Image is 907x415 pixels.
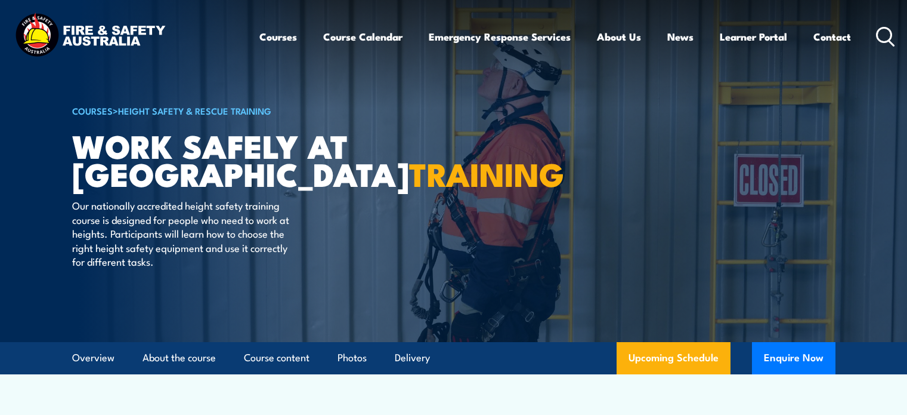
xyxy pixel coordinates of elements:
a: Delivery [395,342,430,374]
a: Photos [338,342,367,374]
a: Height Safety & Rescue Training [118,104,271,117]
a: Overview [72,342,114,374]
p: Our nationally accredited height safety training course is designed for people who need to work a... [72,198,290,268]
a: News [667,21,694,53]
button: Enquire Now [752,342,835,374]
a: Emergency Response Services [429,21,571,53]
a: Learner Portal [720,21,787,53]
a: Courses [259,21,297,53]
a: About Us [597,21,641,53]
a: Course Calendar [323,21,403,53]
a: Course content [244,342,309,374]
h1: Work Safely at [GEOGRAPHIC_DATA] [72,131,367,187]
strong: TRAINING [409,148,564,198]
a: Upcoming Schedule [617,342,730,374]
a: COURSES [72,104,113,117]
a: Contact [813,21,851,53]
h6: > [72,103,367,118]
a: About the course [143,342,216,374]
